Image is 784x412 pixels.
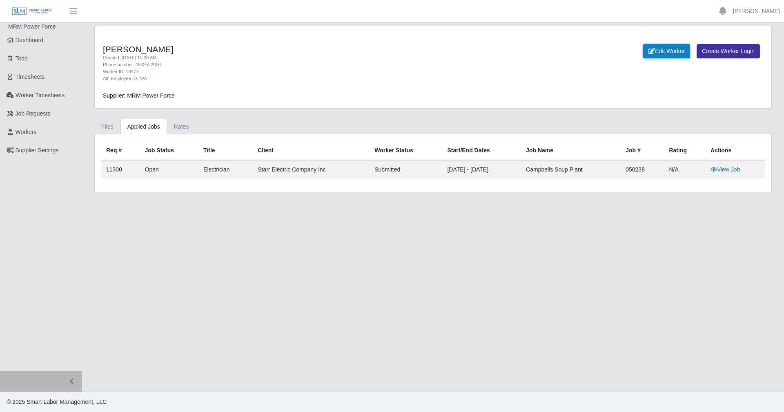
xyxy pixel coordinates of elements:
span: Timesheets [16,73,45,80]
td: Electrician [198,160,253,179]
span: Todo [16,55,28,62]
th: Job Status [140,141,199,160]
th: Title [198,141,253,160]
td: 050238 [621,160,664,179]
a: Edit Worker [643,44,690,58]
th: Start/End Dates [442,141,521,160]
a: Create Worker Login [697,44,760,58]
h4: [PERSON_NAME] [103,44,483,54]
div: Alt. Employee ID: N/A [103,75,483,82]
div: Created: [DATE] 10:20 AM [103,54,483,61]
div: Worker ID: 18477 [103,68,483,75]
a: Rates [167,119,196,135]
a: [PERSON_NAME] [733,7,780,16]
td: N/A [664,160,705,179]
span: Job Requests [16,110,51,117]
span: Supplier Settings [16,147,59,154]
th: Client [253,141,370,160]
th: Worker Status [370,141,442,160]
th: Job # [621,141,664,160]
th: Req # [101,141,140,160]
span: Dashboard [16,37,44,43]
span: © 2025 Smart Labor Management, LLC [7,399,107,405]
td: 11300 [101,160,140,179]
td: submitted [370,160,442,179]
a: View Job [710,166,740,173]
td: Starr Electric Company Inc [253,160,370,179]
span: Worker Timesheets [16,92,65,98]
th: Rating [664,141,705,160]
span: Workers [16,129,37,135]
div: Phone number: 4542522020 [103,61,483,68]
td: Campbells Soup Plant [521,160,621,179]
th: Actions [706,141,765,160]
img: SLM Logo [11,7,52,16]
a: Applied Jobs [120,119,167,135]
span: Supplier: MRM Power Force [103,92,175,99]
span: MRM Power Force [8,23,56,30]
th: Job Name [521,141,621,160]
td: Open [140,160,199,179]
td: [DATE] - [DATE] [442,160,521,179]
a: Files [94,119,120,135]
